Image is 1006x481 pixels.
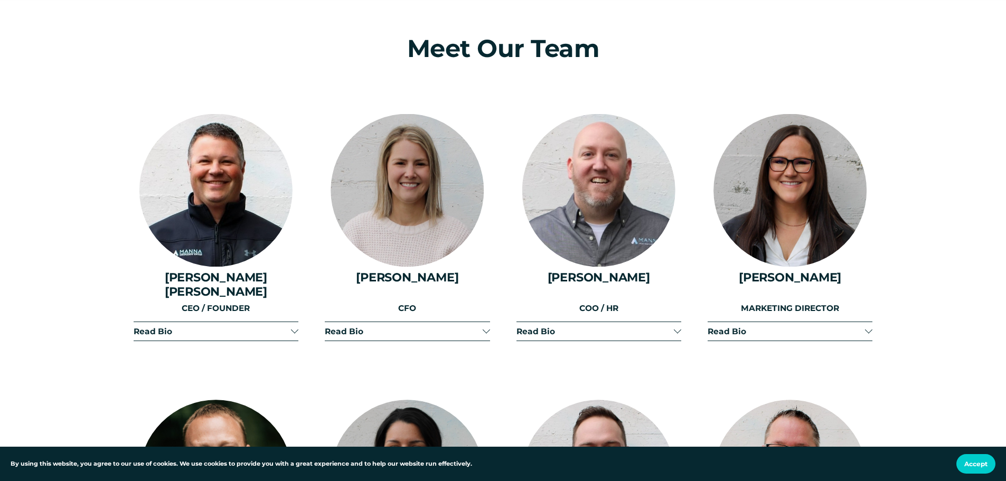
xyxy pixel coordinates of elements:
p: CEO / FOUNDER [134,302,298,315]
span: Read Bio [325,326,482,336]
span: Read Bio [134,326,291,336]
button: Read Bio [134,322,298,341]
h4: [PERSON_NAME] [516,270,681,284]
span: Read Bio [516,326,674,336]
button: Accept [956,454,995,474]
span: Accept [964,460,988,468]
p: MARKETING DIRECTOR [708,302,872,315]
button: Read Bio [708,322,872,341]
span: Read Bio [708,326,865,336]
h4: [PERSON_NAME] [PERSON_NAME] [134,270,298,298]
h4: [PERSON_NAME] [325,270,490,284]
span: Meet Our Team [407,33,599,63]
h4: [PERSON_NAME] [708,270,872,284]
button: Read Bio [516,322,681,341]
p: By using this website, you agree to our use of cookies. We use cookies to provide you with a grea... [11,459,472,469]
p: CFO [325,302,490,315]
p: COO / HR [516,302,681,315]
button: Read Bio [325,322,490,341]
